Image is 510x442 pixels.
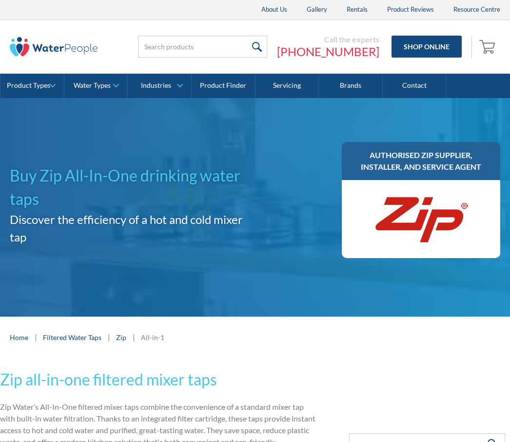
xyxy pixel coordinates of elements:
a: Shop Online [392,36,462,58]
h3: AUTHORISED ZIP SUPPLIER, INSTALLER, AND SERVICE AGENT [352,149,490,173]
a: Home [10,332,28,342]
a: Open cart containing items [477,35,500,59]
div: Industries [141,81,171,90]
a: [PHONE_NUMBER] [277,44,379,59]
a: Servicing [255,74,319,98]
a: Zip [116,332,126,342]
div: All-in-1 [141,332,164,342]
a: Brands [319,74,383,98]
h2: Discover the efficiency of a hot and cold mixer tap [10,211,251,246]
a: Filtered Water Taps [43,332,101,342]
a: Contact [383,74,447,98]
a: Product Types [0,74,64,98]
div: Water Types [74,81,111,90]
a: Product Finder [192,74,255,98]
input: Search products [138,36,267,58]
div: Call the experts [277,35,379,44]
img: The Water People [10,37,98,57]
div: | [33,331,38,343]
a: Industries [128,74,191,98]
h1: Buy Zip All-In-One drinking water taps [10,164,251,211]
img: shopping cart [479,39,498,54]
div: | [131,331,136,343]
div: Product Types [7,81,50,90]
div: | [106,331,111,343]
a: Water Types [64,74,128,98]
